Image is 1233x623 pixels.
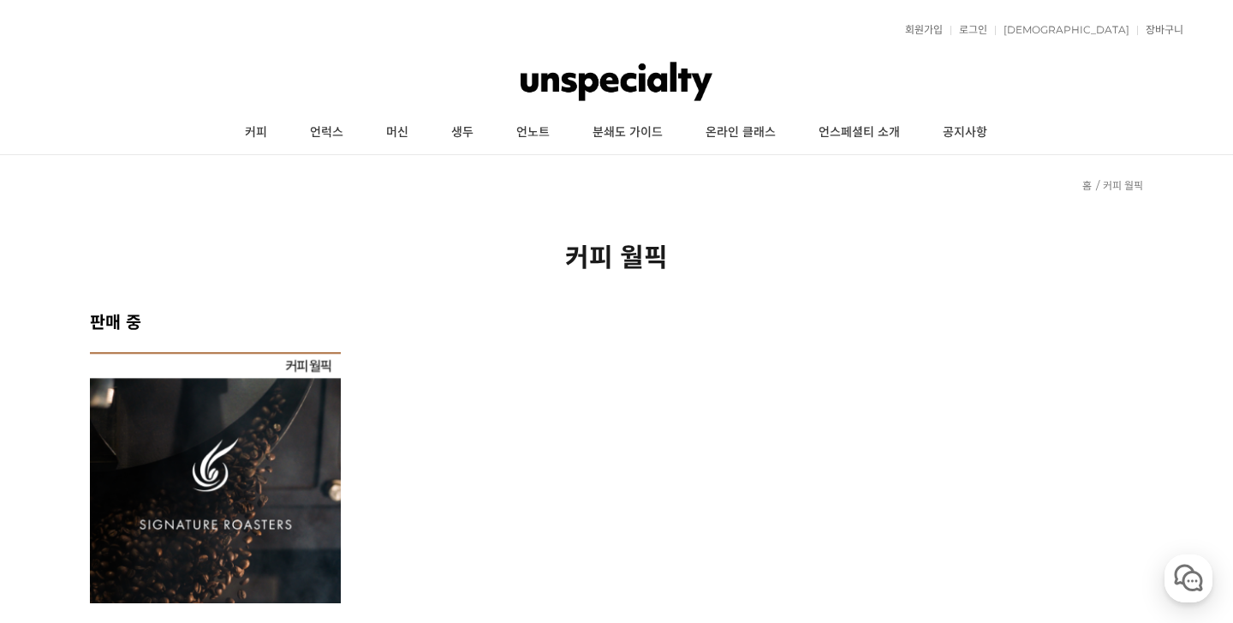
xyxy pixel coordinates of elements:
a: 머신 [365,111,430,154]
a: 생두 [430,111,495,154]
a: 온라인 클래스 [684,111,797,154]
a: [DEMOGRAPHIC_DATA] [995,25,1129,35]
img: [9월 커피 월픽] 시그니쳐 로스터스 (9/1 ~ 9/30) [90,352,341,603]
a: 언스페셜티 소개 [797,111,921,154]
a: 분쇄도 가이드 [571,111,684,154]
a: 언노트 [495,111,571,154]
a: 언럭스 [289,111,365,154]
a: 커피 월픽 [1103,179,1143,192]
img: 언스페셜티 몰 [521,56,713,107]
a: 장바구니 [1137,25,1183,35]
h2: 판매 중 [90,309,1143,333]
h2: 커피 월픽 [90,237,1143,274]
a: 공지사항 [921,111,1009,154]
a: 커피 [223,111,289,154]
a: 회원가입 [896,25,943,35]
a: 홈 [1082,179,1092,192]
a: 로그인 [950,25,987,35]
